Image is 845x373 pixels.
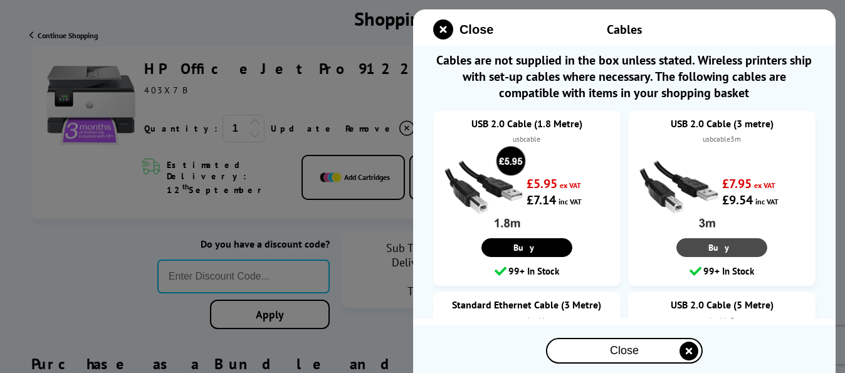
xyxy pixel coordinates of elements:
div: usbcable3m [641,133,803,145]
div: usbcable5m [641,314,803,327]
div: networkcable [446,314,608,327]
strong: £9.54 [722,192,753,208]
span: ex VAT [560,181,581,190]
a: USB 2.0 Cable (5 Metre) [641,298,803,311]
a: Buy [481,238,572,257]
button: close modal [433,19,493,39]
a: USB 2.0 Cable (1.8 Metre) [446,117,608,130]
a: USB 2.0 Cable (3 metre) [641,117,803,130]
span: inc VAT [755,197,779,206]
div: usbcable [446,133,608,145]
span: Cables are not supplied in the box unless stated. Wireless printers ship with set-up cables where... [433,52,816,101]
span: 99+ In Stock [508,263,559,280]
span: Close [459,23,493,37]
span: ex VAT [754,181,775,190]
img: USB 2.0 Cable (1.8 Metre) [439,145,527,233]
img: USB 2.0 Cable (3 metre) [634,145,722,233]
button: close modal [546,338,703,364]
span: 99+ In Stock [703,263,754,280]
strong: £5.95 [527,176,557,192]
strong: £7.95 [722,176,752,192]
strong: £7.14 [527,192,556,208]
div: Cables [510,21,739,38]
span: inc VAT [559,197,582,206]
span: Close [610,344,639,357]
a: Standard Ethernet Cable (3 Metre) [446,298,608,311]
a: Buy [676,238,767,257]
